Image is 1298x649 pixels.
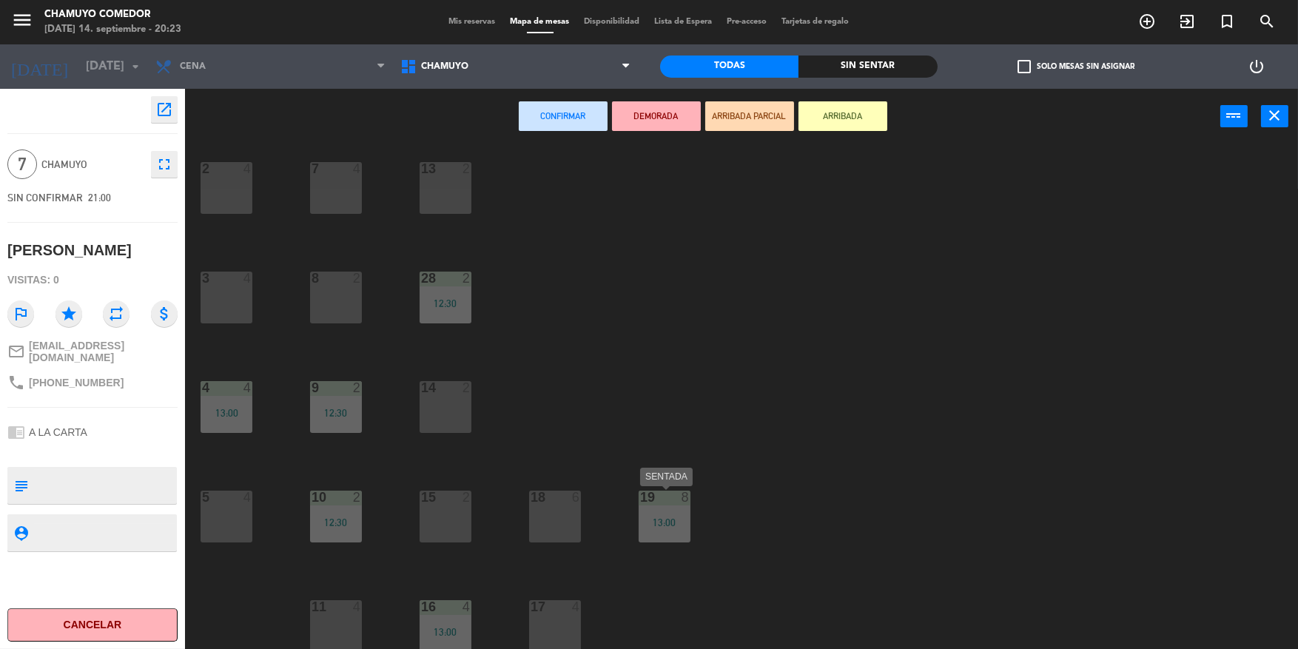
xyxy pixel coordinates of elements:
[1261,105,1288,127] button: close
[421,162,422,175] div: 13
[202,381,203,394] div: 4
[7,608,178,642] button: Cancelar
[310,408,362,418] div: 12:30
[572,491,581,504] div: 6
[11,9,33,36] button: menu
[353,272,362,285] div: 2
[421,381,422,394] div: 14
[1218,13,1236,30] i: turned_in_not
[612,101,701,131] button: DEMORADA
[577,18,648,26] span: Disponibilidad
[1178,13,1196,30] i: exit_to_app
[202,162,203,175] div: 2
[7,238,132,263] div: [PERSON_NAME]
[798,56,937,78] div: Sin sentar
[29,340,178,363] span: [EMAIL_ADDRESS][DOMAIN_NAME]
[29,377,124,389] span: [PHONE_NUMBER]
[682,491,690,504] div: 8
[420,627,471,637] div: 13:00
[202,491,203,504] div: 5
[775,18,857,26] span: Tarjetas de regalo
[463,491,471,504] div: 2
[1138,13,1156,30] i: add_circle_outline
[11,9,33,31] i: menu
[13,525,29,541] i: person_pin
[151,151,178,178] button: fullscreen
[503,18,577,26] span: Mapa de mesas
[180,61,206,72] span: Cena
[7,192,83,204] span: SIN CONFIRMAR
[1018,60,1031,73] span: check_box_outline_blank
[7,300,34,327] i: outlined_flag
[7,267,178,293] div: Visitas: 0
[1018,60,1134,73] label: Solo mesas sin asignar
[243,162,252,175] div: 4
[1266,107,1284,124] i: close
[705,101,794,131] button: ARRIBADA PARCIAL
[127,58,144,75] i: arrow_drop_down
[1225,107,1243,124] i: power_input
[353,600,362,613] div: 4
[442,18,503,26] span: Mis reservas
[519,101,608,131] button: Confirmar
[7,423,25,441] i: chrome_reader_mode
[151,300,178,327] i: attach_money
[243,381,252,394] div: 4
[7,149,37,179] span: 7
[202,272,203,285] div: 3
[660,56,798,78] div: Todas
[7,340,178,363] a: mail_outline[EMAIL_ADDRESS][DOMAIN_NAME]
[88,192,111,204] span: 21:00
[421,272,422,285] div: 28
[353,381,362,394] div: 2
[798,101,887,131] button: ARRIBADA
[420,298,471,309] div: 12:30
[243,272,252,285] div: 4
[243,491,252,504] div: 4
[310,517,362,528] div: 12:30
[155,155,173,173] i: fullscreen
[421,61,468,72] span: Chamuyo
[151,96,178,123] button: open_in_new
[640,468,693,486] div: SENTADA
[1220,105,1248,127] button: power_input
[639,517,690,528] div: 13:00
[720,18,775,26] span: Pre-acceso
[155,101,173,118] i: open_in_new
[572,600,581,613] div: 4
[421,491,422,504] div: 15
[353,162,362,175] div: 4
[44,7,181,22] div: Chamuyo Comedor
[56,300,82,327] i: star
[648,18,720,26] span: Lista de Espera
[13,477,29,494] i: subject
[463,162,471,175] div: 2
[103,300,130,327] i: repeat
[201,408,252,418] div: 13:00
[44,22,181,37] div: [DATE] 14. septiembre - 20:23
[7,343,25,360] i: mail_outline
[463,600,471,613] div: 4
[463,272,471,285] div: 2
[1258,13,1276,30] i: search
[7,374,25,391] i: phone
[1248,58,1265,75] i: power_settings_new
[29,426,87,438] span: A LA CARTA
[41,156,144,173] span: Chamuyo
[640,491,641,504] div: 19
[353,491,362,504] div: 2
[463,381,471,394] div: 2
[421,600,422,613] div: 16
